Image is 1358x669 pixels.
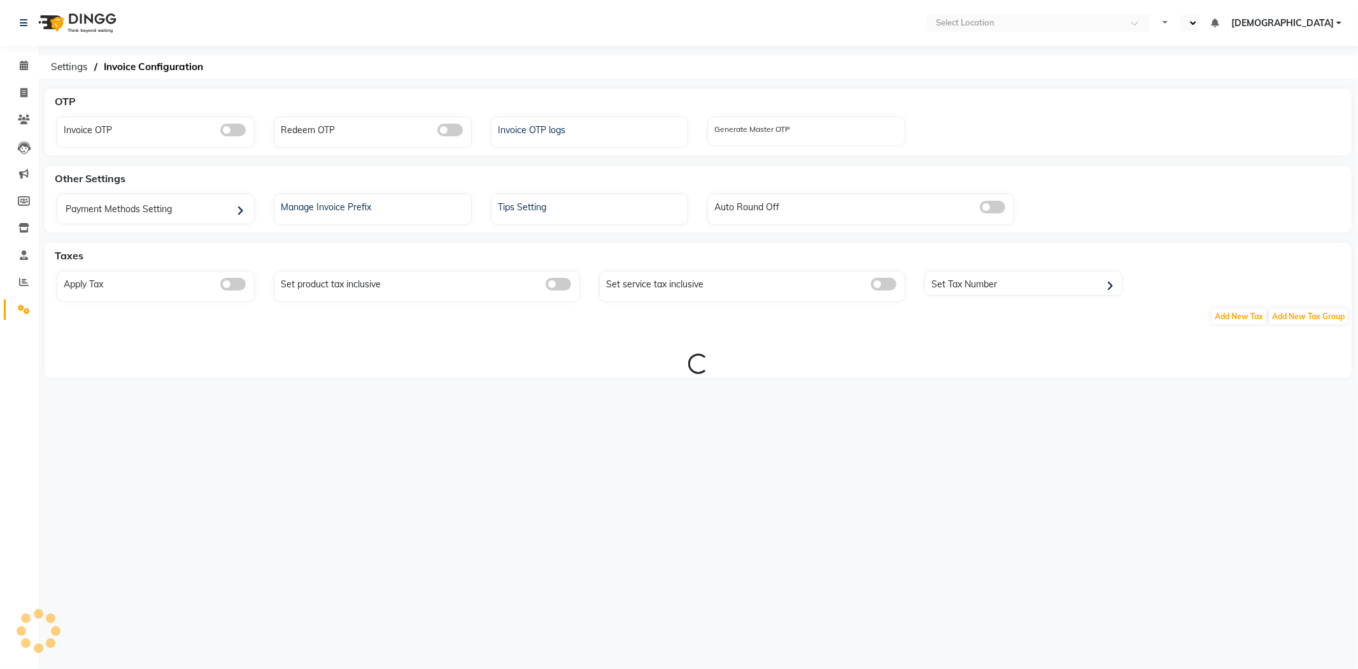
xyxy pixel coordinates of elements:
[603,275,905,291] div: Set service tax inclusive
[278,275,579,291] div: Set product tax inclusive
[60,198,254,224] div: Payment Methods Setting
[1212,308,1266,324] span: Add New Tax
[278,120,471,137] div: Redeem OTP
[1268,310,1349,322] a: Add New Tax Group
[714,124,790,135] label: Generate Master OTP
[495,198,688,214] div: Tips Setting
[60,275,254,291] div: Apply Tax
[60,120,254,137] div: Invoice OTP
[1269,308,1348,324] span: Add New Tax Group
[936,17,994,29] div: Select Location
[495,120,688,137] div: Invoice OTP logs
[928,275,1122,294] div: Set Tax Number
[1210,310,1268,322] a: Add New Tax
[45,55,94,78] span: Settings
[274,198,471,214] a: Manage Invoice Prefix
[32,5,120,41] img: logo
[1231,17,1334,30] span: [DEMOGRAPHIC_DATA]
[492,198,688,214] a: Tips Setting
[711,198,1013,214] div: Auto Round Off
[492,120,688,137] a: Invoice OTP logs
[97,55,209,78] span: Invoice Configuration
[278,198,471,214] div: Manage Invoice Prefix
